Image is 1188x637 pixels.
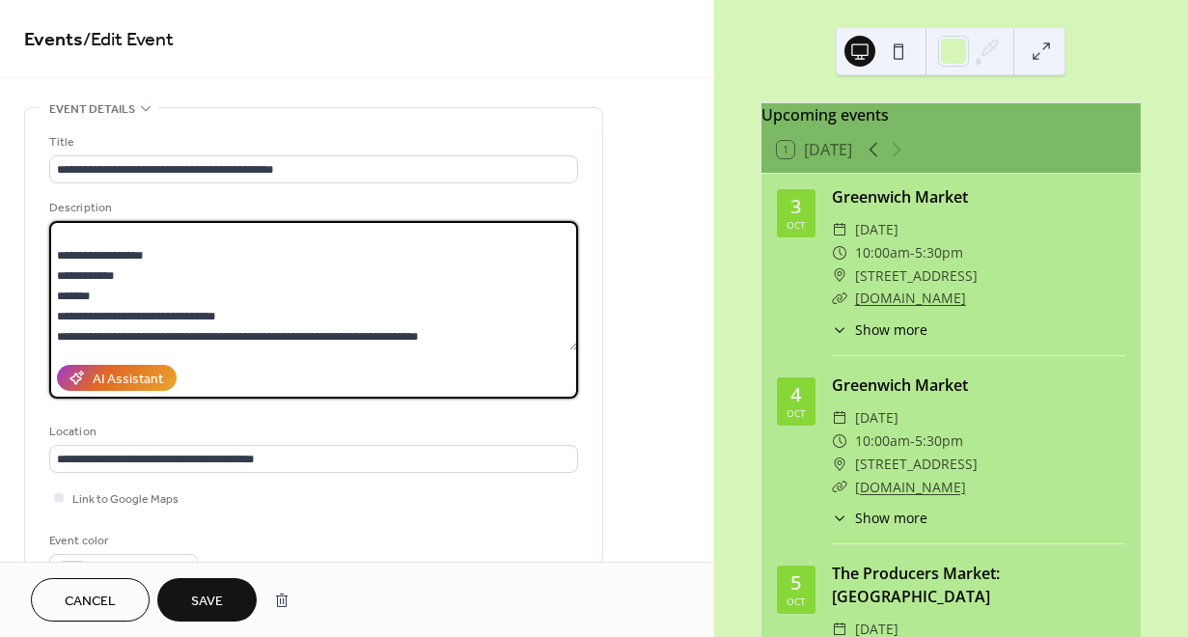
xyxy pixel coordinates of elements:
button: Save [157,578,257,622]
div: Oct [787,596,806,606]
button: Cancel [31,578,150,622]
span: [DATE] [855,406,898,429]
div: ​ [832,241,847,264]
span: 5:30pm [915,241,963,264]
div: Oct [787,408,806,418]
div: ​ [832,287,847,310]
span: [STREET_ADDRESS] [855,453,978,476]
div: ​ [832,218,847,241]
div: Upcoming events [761,103,1141,126]
a: Greenwich Market [832,374,968,396]
div: AI Assistant [93,370,163,390]
span: 10:00am [855,429,910,453]
span: #7ED321FF [96,560,167,580]
span: [STREET_ADDRESS] [855,264,978,288]
a: [DOMAIN_NAME] [855,289,966,307]
button: AI Assistant [57,365,177,391]
button: ​Show more [832,508,927,528]
div: Description [49,198,574,218]
span: Link to Google Maps [72,489,179,510]
div: ​ [832,453,847,476]
div: 3 [790,197,801,216]
span: 5:30pm [915,429,963,453]
div: Location [49,422,574,442]
span: - [910,429,915,453]
span: / Edit Event [83,21,174,59]
a: [DOMAIN_NAME] [855,478,966,496]
span: Show more [855,508,927,528]
div: ​ [832,406,847,429]
a: The Producers Market: [GEOGRAPHIC_DATA] [832,563,1000,607]
div: Event color [49,531,194,551]
div: ​ [832,264,847,288]
div: 4 [790,385,801,404]
span: Show more [855,319,927,340]
div: 5 [790,573,801,593]
span: [DATE] [855,218,898,241]
div: Oct [787,220,806,230]
button: ​Show more [832,319,927,340]
div: ​ [832,319,847,340]
div: ​ [832,508,847,528]
a: Greenwich Market [832,186,968,208]
span: Save [191,592,223,612]
span: Event details [49,99,135,120]
div: ​ [832,429,847,453]
span: 10:00am [855,241,910,264]
div: Title [49,132,574,152]
div: ​ [832,476,847,499]
span: Cancel [65,592,116,612]
span: - [910,241,915,264]
a: Events [24,21,83,59]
